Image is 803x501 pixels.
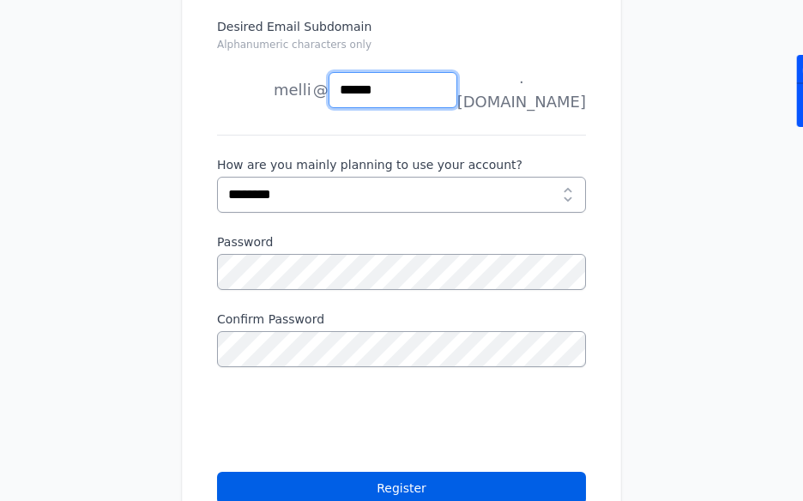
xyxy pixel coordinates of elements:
[217,156,586,173] label: How are you mainly planning to use your account?
[217,18,586,63] label: Desired Email Subdomain
[217,39,371,51] small: Alphanumeric characters only
[457,66,586,114] span: .[DOMAIN_NAME]
[217,388,478,455] iframe: reCAPTCHA
[217,73,311,107] li: melli
[217,233,586,250] label: Password
[217,311,586,328] label: Confirm Password
[313,78,329,102] span: @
